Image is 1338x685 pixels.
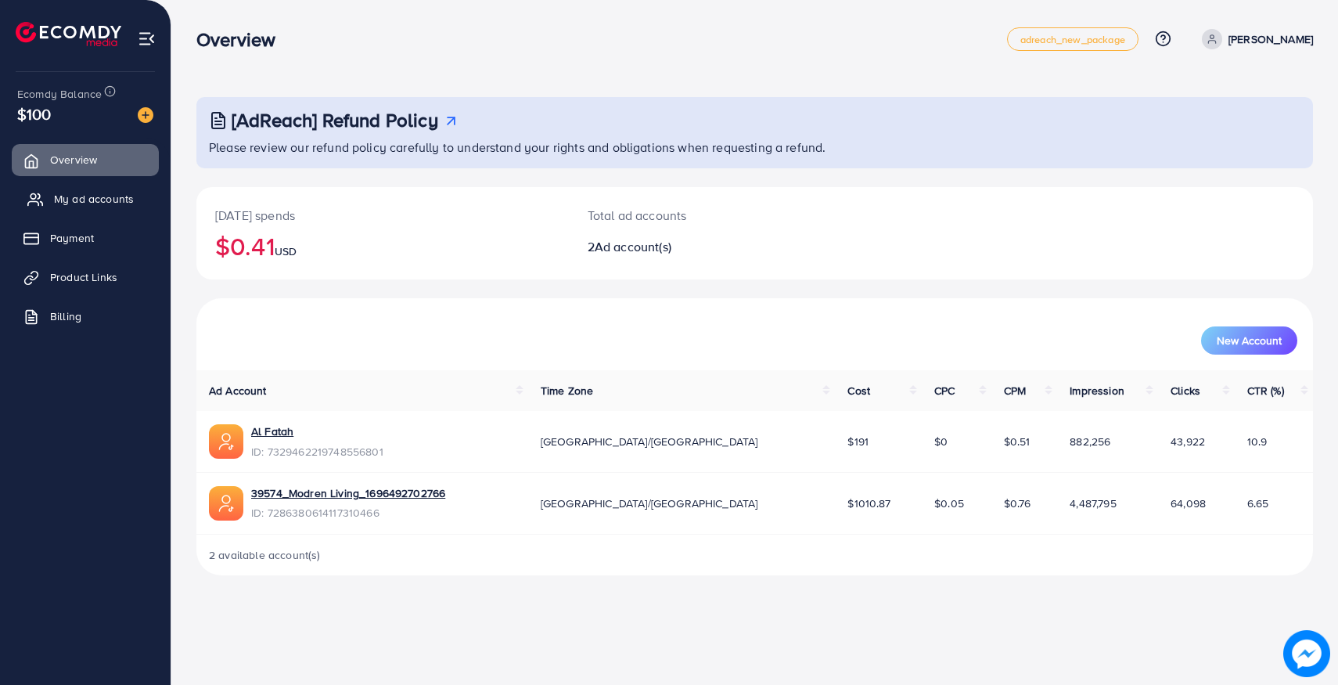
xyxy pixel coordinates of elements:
[847,434,869,449] span: $191
[1004,383,1026,398] span: CPM
[1247,496,1269,511] span: 6.65
[595,238,671,255] span: Ad account(s)
[12,222,159,254] a: Payment
[1070,496,1116,511] span: 4,487,795
[215,231,550,261] h2: $0.41
[196,28,288,51] h3: Overview
[215,206,550,225] p: [DATE] spends
[1004,496,1031,511] span: $0.76
[50,269,117,285] span: Product Links
[588,206,829,225] p: Total ad accounts
[17,86,102,102] span: Ecomdy Balance
[1171,434,1205,449] span: 43,922
[232,109,438,132] h3: [AdReach] Refund Policy
[541,383,593,398] span: Time Zone
[17,103,52,125] span: $100
[209,547,321,563] span: 2 available account(s)
[847,496,890,511] span: $1010.87
[54,191,134,207] span: My ad accounts
[1247,383,1284,398] span: CTR (%)
[16,22,121,46] img: logo
[50,152,97,168] span: Overview
[1070,434,1110,449] span: 882,256
[1228,30,1313,49] p: [PERSON_NAME]
[251,505,445,521] span: ID: 7286380614117310466
[138,107,153,123] img: image
[50,308,81,324] span: Billing
[12,261,159,293] a: Product Links
[847,383,870,398] span: Cost
[251,444,383,460] span: ID: 7329462219748556801
[934,434,948,449] span: $0
[209,383,267,398] span: Ad Account
[1007,27,1138,51] a: adreach_new_package
[1171,496,1206,511] span: 64,098
[1217,335,1282,346] span: New Account
[209,486,243,521] img: ic-ads-acc.e4c84228.svg
[1070,383,1124,398] span: Impression
[251,485,445,501] a: 39574_Modren Living_1696492702766
[1196,29,1313,49] a: [PERSON_NAME]
[541,496,758,511] span: [GEOGRAPHIC_DATA]/[GEOGRAPHIC_DATA]
[251,424,383,439] a: Al Fatah
[1247,434,1268,449] span: 10.9
[50,230,94,246] span: Payment
[1020,34,1125,45] span: adreach_new_package
[275,243,297,259] span: USD
[1201,326,1297,355] button: New Account
[209,138,1304,157] p: Please review our refund policy carefully to understand your rights and obligations when requesti...
[1171,383,1200,398] span: Clicks
[12,183,159,215] a: My ad accounts
[934,496,964,511] span: $0.05
[12,144,159,175] a: Overview
[934,383,955,398] span: CPC
[12,301,159,332] a: Billing
[209,424,243,459] img: ic-ads-acc.e4c84228.svg
[138,30,156,48] img: menu
[541,434,758,449] span: [GEOGRAPHIC_DATA]/[GEOGRAPHIC_DATA]
[1283,630,1330,677] img: image
[588,240,829,254] h2: 2
[1004,434,1030,449] span: $0.51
